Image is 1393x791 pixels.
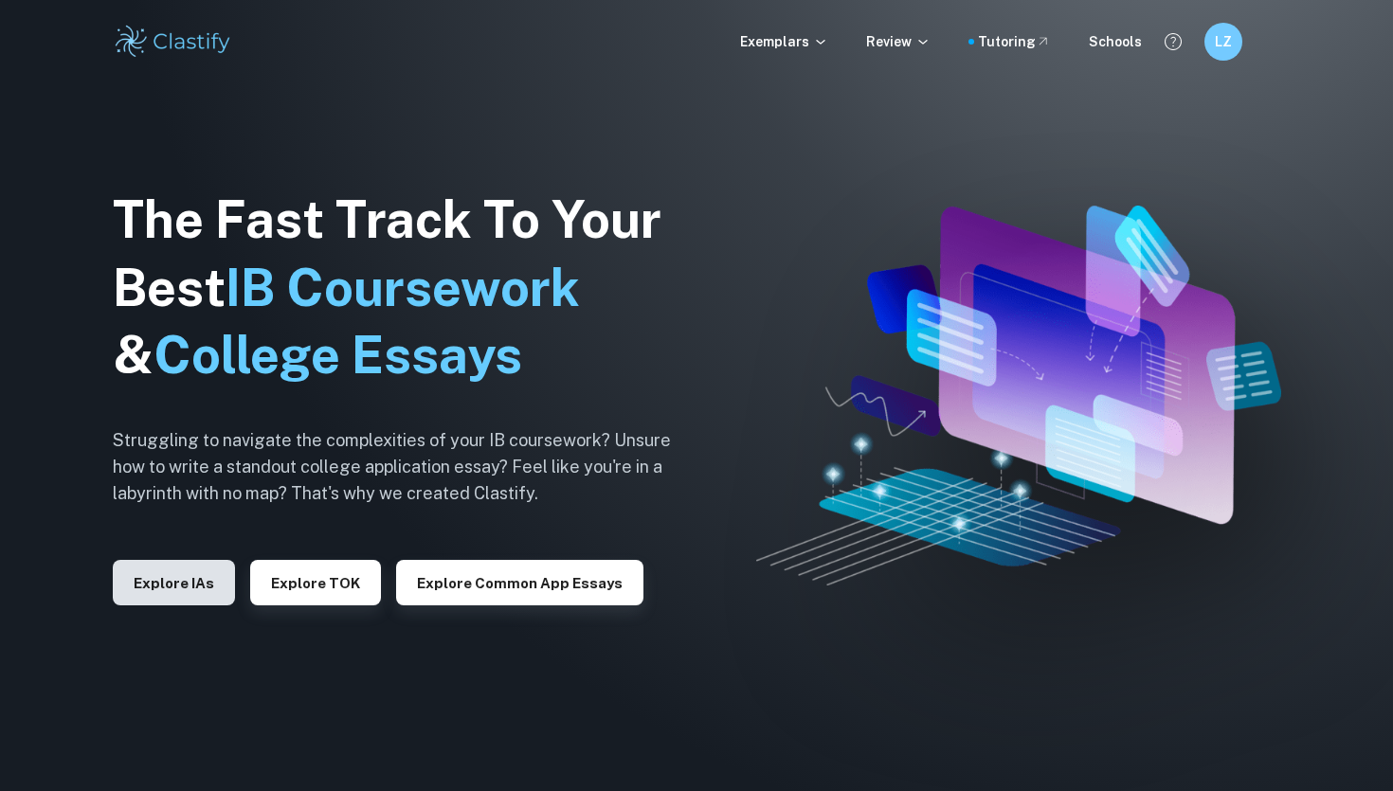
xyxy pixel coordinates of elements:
button: Explore Common App essays [396,560,643,605]
h6: Struggling to navigate the complexities of your IB coursework? Unsure how to write a standout col... [113,427,700,507]
h6: LZ [1213,31,1235,52]
a: Schools [1089,31,1142,52]
p: Review [866,31,931,52]
a: Explore TOK [250,573,381,591]
button: Explore IAs [113,560,235,605]
span: IB Coursework [226,258,580,317]
img: Clastify logo [113,23,233,61]
p: Exemplars [740,31,828,52]
a: Explore Common App essays [396,573,643,591]
h1: The Fast Track To Your Best & [113,186,700,390]
button: Help and Feedback [1157,26,1189,58]
button: Explore TOK [250,560,381,605]
button: LZ [1204,23,1242,61]
a: Tutoring [978,31,1051,52]
a: Explore IAs [113,573,235,591]
img: Clastify hero [756,206,1281,585]
span: College Essays [154,325,522,385]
